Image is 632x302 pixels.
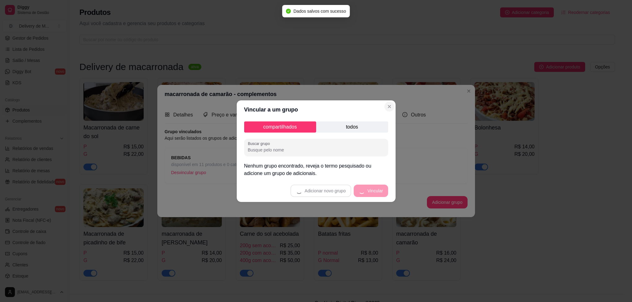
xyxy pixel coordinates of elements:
[384,102,394,112] button: Close
[244,162,388,177] p: Nenhum grupo encontrado, reveja o termo pesquisado ou adicione um grupo de adicionais.
[294,9,346,14] span: Dados salvos com sucesso
[286,9,291,14] span: check-circle
[248,147,384,153] input: Buscar grupo
[316,121,388,133] p: todos
[237,100,396,119] header: Vincular a um grupo
[248,141,272,146] label: Buscar grupo
[244,121,316,133] p: compartilhados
